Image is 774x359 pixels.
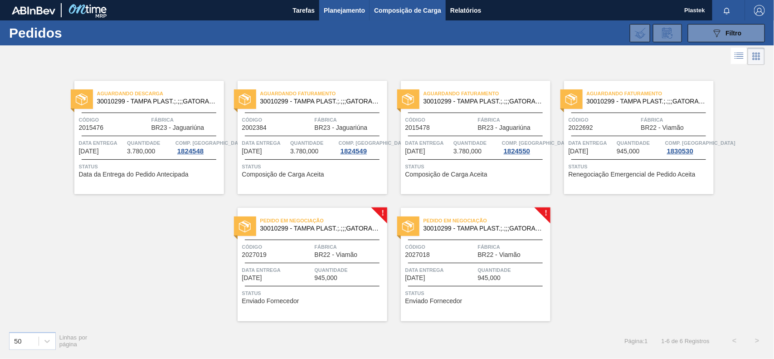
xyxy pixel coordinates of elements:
[624,338,647,344] span: Página : 1
[569,171,696,178] span: Renegociação Emergencial de Pedido Aceita
[587,89,714,98] span: Aguardando Faturamento
[59,334,88,348] span: Linhas por página
[290,138,336,148] span: Quantidade
[405,115,476,124] span: Código
[242,162,385,171] span: Status
[402,93,414,105] img: status
[726,30,742,37] span: Filtro
[478,242,548,251] span: Fábrica
[405,266,476,275] span: Data entrega
[175,148,205,155] div: 1824548
[662,338,710,344] span: 1 - 6 de 6 Registros
[79,115,149,124] span: Código
[151,115,222,124] span: Fábrica
[61,81,224,194] a: statusAguardando Descarga30010299 - TAMPA PLAST.;.;;;GATORADE PET500;Código2015476FábricaBR23 - J...
[79,162,222,171] span: Status
[569,162,711,171] span: Status
[339,148,369,155] div: 1824549
[405,171,487,178] span: Composição de Carga Aceita
[242,242,312,251] span: Código
[76,93,88,105] img: status
[242,266,312,275] span: Data entrega
[292,5,315,16] span: Tarefas
[151,124,204,131] span: BR23 - Jaguariúna
[242,148,262,155] span: 23/09/2025
[723,329,746,352] button: <
[339,138,409,148] span: Comp. Carga
[175,138,222,155] a: Comp. [GEOGRAPHIC_DATA]1824548
[79,124,104,131] span: 2015476
[405,162,548,171] span: Status
[127,138,173,148] span: Quantidade
[239,93,251,105] img: status
[79,148,99,155] span: 16/09/2025
[79,171,189,178] span: Data da Entrega do Pedido Antecipada
[405,148,425,155] span: 29/09/2025
[242,124,267,131] span: 2002384
[617,138,663,148] span: Quantidade
[665,148,695,155] div: 1830530
[315,266,385,275] span: Quantidade
[653,24,682,42] div: Solicitação de Revisão de Pedidos
[731,48,748,65] div: Visão em Lista
[478,115,548,124] span: Fábrica
[224,208,387,321] a: !statusPedido em Negociação30010299 - TAMPA PLAST.;.;;;GATORADE PET500;Código2027019FábricaBR22 -...
[127,148,155,155] span: 3.780,000
[315,242,385,251] span: Fábrica
[450,5,481,16] span: Relatórios
[565,93,577,105] img: status
[405,289,548,298] span: Status
[478,275,501,281] span: 945,000
[405,298,462,305] span: Enviado Fornecedor
[665,138,735,148] span: Comp. Carga
[339,138,385,155] a: Comp. [GEOGRAPHIC_DATA]1824549
[502,148,532,155] div: 1824550
[242,138,288,148] span: Data entrega
[97,98,217,105] span: 30010299 - TAMPA PLAST.;.;;;GATORADE PET500;
[79,138,125,148] span: Data entrega
[324,5,365,16] span: Planejamento
[242,275,262,281] span: 15/10/2025
[260,225,380,232] span: 30010299 - TAMPA PLAST.;.;;;GATORADE PET500;
[315,275,338,281] span: 945,000
[260,98,380,105] span: 30010299 - TAMPA PLAST.;.;;;GATORADE PET500;
[641,115,711,124] span: Fábrica
[242,171,324,178] span: Composição de Carga Aceita
[424,225,543,232] span: 30010299 - TAMPA PLAST.;.;;;GATORADE PET500;
[260,89,387,98] span: Aguardando Faturamento
[630,24,650,42] div: Importar Negociações dos Pedidos
[405,242,476,251] span: Código
[478,124,531,131] span: BR23 - Jaguariúna
[405,251,430,258] span: 2027018
[242,251,267,258] span: 2027019
[260,216,387,225] span: Pedido em Negociação
[405,138,452,148] span: Data entrega
[14,337,22,345] div: 50
[617,148,640,155] span: 945,000
[665,138,711,155] a: Comp. [GEOGRAPHIC_DATA]1830530
[315,251,358,258] span: BR22 - Viamão
[424,89,550,98] span: Aguardando Faturamento
[424,216,550,225] span: Pedido em Negociação
[242,298,299,305] span: Enviado Fornecedor
[12,6,55,15] img: TNhmsLtSVTkK8tSr43FrP2fwEKptu5GPRR3wAAAABJRU5ErkJggg==
[478,266,548,275] span: Quantidade
[424,98,543,105] span: 30010299 - TAMPA PLAST.;.;;;GATORADE PET500;
[746,329,769,352] button: >
[97,89,224,98] span: Aguardando Descarga
[712,4,741,17] button: Notificações
[453,148,482,155] span: 3.780,000
[478,251,521,258] span: BR22 - Viamão
[9,28,142,38] h1: Pedidos
[387,81,550,194] a: statusAguardando Faturamento30010299 - TAMPA PLAST.;.;;;GATORADE PET500;Código2015478FábricaBR23 ...
[502,138,572,148] span: Comp. Carga
[569,138,615,148] span: Data entrega
[224,81,387,194] a: statusAguardando Faturamento30010299 - TAMPA PLAST.;.;;;GATORADE PET500;Código2002384FábricaBR23 ...
[550,81,714,194] a: statusAguardando Faturamento30010299 - TAMPA PLAST.;.;;;GATORADE PET500;Código2022692FábricaBR22 ...
[175,138,246,148] span: Comp. Carga
[387,208,550,321] a: !statusPedido em Negociação30010299 - TAMPA PLAST.;.;;;GATORADE PET500;Código2027018FábricaBR22 -...
[641,124,684,131] span: BR22 - Viamão
[569,148,589,155] span: 01/10/2025
[402,221,414,232] img: status
[405,275,425,281] span: 29/10/2025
